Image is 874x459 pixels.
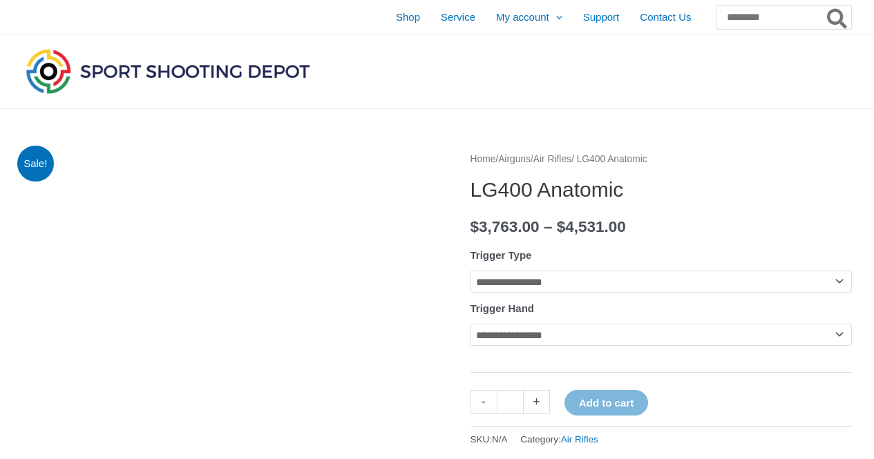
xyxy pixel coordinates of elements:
span: Category: [520,431,598,448]
bdi: 3,763.00 [471,218,540,235]
a: Air Rifles [533,154,571,164]
label: Trigger Hand [471,302,535,314]
input: Product quantity [497,390,524,414]
a: - [471,390,497,414]
h1: LG400 Anatomic [471,177,852,202]
a: Air Rifles [561,434,598,445]
button: Search [824,6,851,29]
a: + [524,390,550,414]
span: – [544,218,553,235]
span: $ [471,218,479,235]
span: Sale! [17,146,54,182]
span: N/A [492,434,508,445]
span: SKU: [471,431,508,448]
span: $ [557,218,566,235]
label: Trigger Type [471,249,532,261]
a: Airguns [498,154,531,164]
a: Home [471,154,496,164]
bdi: 4,531.00 [557,218,626,235]
img: Sport Shooting Depot [23,46,313,97]
nav: Breadcrumb [471,150,852,168]
button: Add to cart [564,390,648,416]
